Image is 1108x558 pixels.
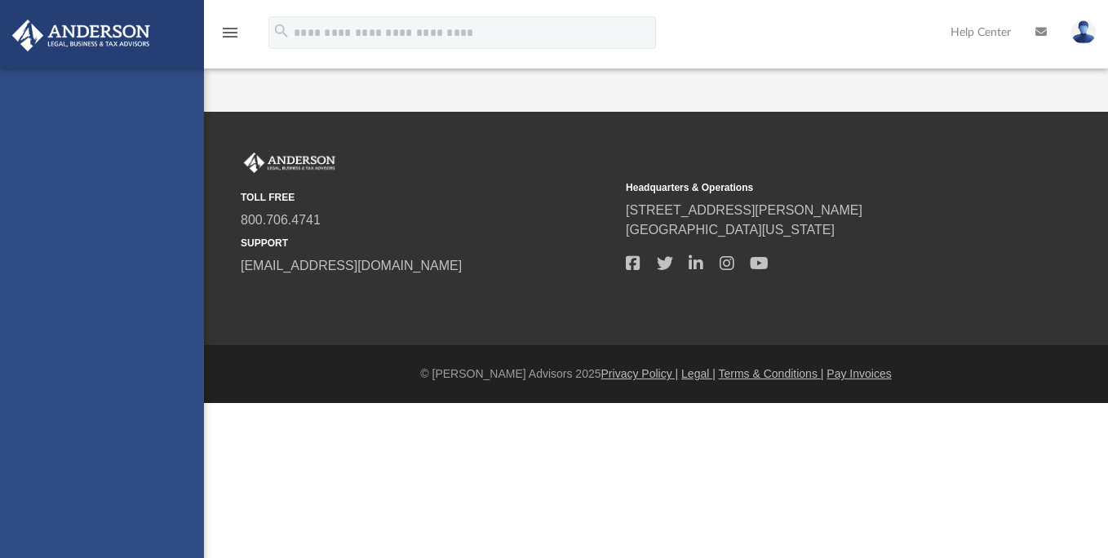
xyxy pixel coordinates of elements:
[273,22,290,40] i: search
[241,213,321,227] a: 800.706.4741
[241,259,462,272] a: [EMAIL_ADDRESS][DOMAIN_NAME]
[601,367,679,380] a: Privacy Policy |
[7,20,155,51] img: Anderson Advisors Platinum Portal
[220,23,240,42] i: menu
[827,367,891,380] a: Pay Invoices
[626,223,835,237] a: [GEOGRAPHIC_DATA][US_STATE]
[241,153,339,174] img: Anderson Advisors Platinum Portal
[220,31,240,42] a: menu
[626,203,862,217] a: [STREET_ADDRESS][PERSON_NAME]
[681,367,716,380] a: Legal |
[241,190,614,205] small: TOLL FREE
[1071,20,1096,44] img: User Pic
[241,236,614,250] small: SUPPORT
[204,365,1108,383] div: © [PERSON_NAME] Advisors 2025
[626,180,999,195] small: Headquarters & Operations
[719,367,824,380] a: Terms & Conditions |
